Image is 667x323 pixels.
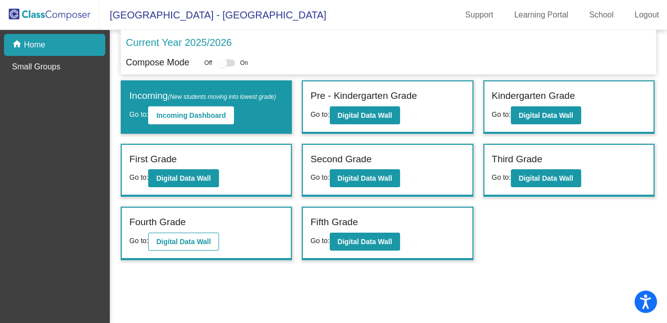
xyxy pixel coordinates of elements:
[129,173,148,181] span: Go to:
[129,237,148,245] span: Go to:
[338,111,392,119] b: Digital Data Wall
[519,174,573,182] b: Digital Data Wall
[338,174,392,182] b: Digital Data Wall
[310,237,329,245] span: Go to:
[148,106,233,124] button: Incoming Dashboard
[129,215,186,230] label: Fourth Grade
[338,238,392,246] b: Digital Data Wall
[24,39,45,51] p: Home
[204,58,212,67] span: Off
[310,110,329,118] span: Go to:
[126,56,189,69] p: Compose Mode
[492,152,542,167] label: Third Grade
[330,233,400,251] button: Digital Data Wall
[506,7,577,23] a: Learning Portal
[627,7,667,23] a: Logout
[156,238,211,246] b: Digital Data Wall
[168,93,276,100] span: (New students moving into lowest grade)
[126,35,231,50] p: Current Year 2025/2026
[100,7,326,23] span: [GEOGRAPHIC_DATA] - [GEOGRAPHIC_DATA]
[492,173,511,181] span: Go to:
[310,215,358,230] label: Fifth Grade
[519,111,573,119] b: Digital Data Wall
[129,89,276,103] label: Incoming
[310,173,329,181] span: Go to:
[457,7,501,23] a: Support
[310,89,417,103] label: Pre - Kindergarten Grade
[156,111,225,119] b: Incoming Dashboard
[330,106,400,124] button: Digital Data Wall
[148,169,219,187] button: Digital Data Wall
[492,89,575,103] label: Kindergarten Grade
[581,7,622,23] a: School
[129,110,148,118] span: Go to:
[240,58,248,67] span: On
[330,169,400,187] button: Digital Data Wall
[12,39,24,51] mat-icon: home
[12,61,60,73] p: Small Groups
[492,110,511,118] span: Go to:
[148,233,219,251] button: Digital Data Wall
[156,174,211,182] b: Digital Data Wall
[511,106,581,124] button: Digital Data Wall
[310,152,372,167] label: Second Grade
[511,169,581,187] button: Digital Data Wall
[129,152,177,167] label: First Grade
